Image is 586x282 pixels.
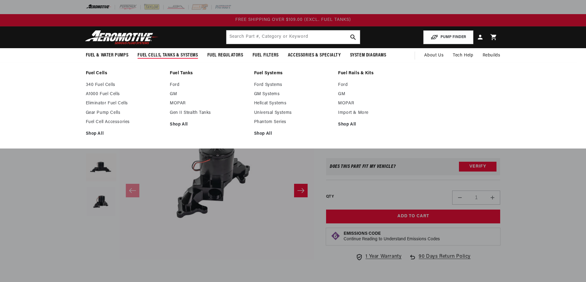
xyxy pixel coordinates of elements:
[423,30,473,44] button: PUMP FINDER
[86,101,164,106] a: Eliminator Fuel Cells
[283,48,345,63] summary: Accessories & Specialty
[419,253,471,267] span: 90 Days Return Policy
[483,52,500,59] span: Rebuilds
[420,48,448,63] a: About Us
[345,48,391,63] summary: System Diagrams
[365,253,401,261] span: 1 Year Warranty
[409,253,471,267] a: 90 Days Return Policy
[133,48,202,63] summary: Fuel Cells, Tanks & Systems
[170,122,248,127] a: Shop All
[248,48,283,63] summary: Fuel Filters
[86,131,164,137] a: Shop All
[83,30,160,44] img: Aeromotive
[330,164,396,169] div: Does This part fit My vehicle?
[338,71,416,76] a: Fuel Rails & Kits
[478,48,505,63] summary: Rebuilds
[254,91,332,97] a: GM Systems
[350,52,386,59] span: System Diagrams
[226,30,360,44] input: Search by Part Number, Category or Keyword
[86,52,129,59] span: Fuel & Water Pumps
[326,210,500,223] button: Add to Cart
[459,162,496,172] button: Verify
[86,119,164,125] a: Fuel Cell Accessories
[86,91,164,97] a: A1000 Fuel Cells
[344,231,440,242] button: Emissions CodeContinue Reading to Understand Emissions Codes
[424,53,444,58] span: About Us
[86,110,164,116] a: Gear Pump Cells
[235,17,351,22] span: FREE SHIPPING OVER $109.00 (EXCL. FUEL TANKS)
[356,253,401,261] a: 1 Year Warranty
[126,184,139,197] button: Slide left
[288,52,341,59] span: Accessories & Specialty
[338,101,416,106] a: MOPAR
[81,48,133,63] summary: Fuel & Water Pumps
[203,48,248,63] summary: Fuel Regulators
[86,82,164,88] a: 340 Fuel Cells
[254,71,332,76] a: Fuel Systems
[331,231,341,241] img: Emissions code
[170,71,248,76] a: Fuel Tanks
[254,110,332,116] a: Universal Systems
[338,122,416,127] a: Shop All
[254,82,332,88] a: Ford Systems
[338,82,416,88] a: Ford
[326,194,334,199] label: QTY
[453,52,473,59] span: Tech Help
[346,30,360,44] button: search button
[338,110,416,116] a: Import & More
[170,82,248,88] a: Ford
[207,52,243,59] span: Fuel Regulators
[294,184,308,197] button: Slide right
[170,91,248,97] a: GM
[86,187,117,217] button: Load image 4 in gallery view
[254,119,332,125] a: Phantom Series
[344,231,381,236] strong: Emissions Code
[253,52,279,59] span: Fuel Filters
[254,101,332,106] a: Hellcat Systems
[344,237,440,242] p: Continue Reading to Understand Emissions Codes
[170,110,248,116] a: Gen II Stealth Tanks
[338,91,416,97] a: GM
[86,153,117,183] button: Load image 3 in gallery view
[448,48,478,63] summary: Tech Help
[254,131,332,137] a: Shop All
[86,71,164,76] a: Fuel Cells
[170,101,248,106] a: MOPAR
[138,52,198,59] span: Fuel Cells, Tanks & Systems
